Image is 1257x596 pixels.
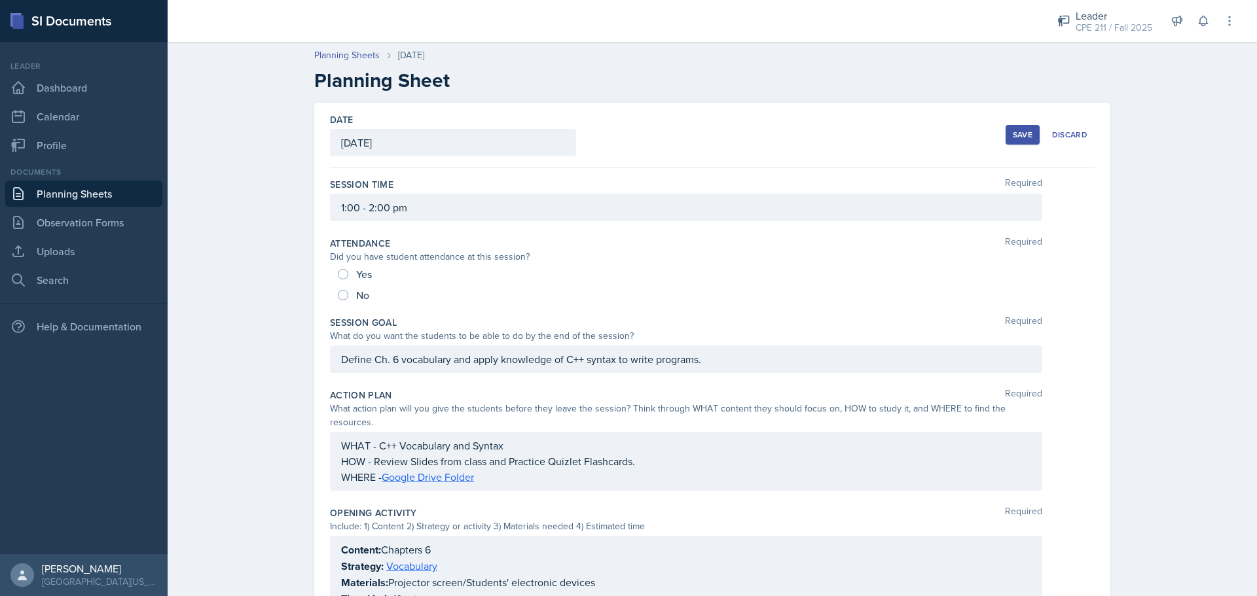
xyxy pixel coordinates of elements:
div: Include: 1) Content 2) Strategy or activity 3) Materials needed 4) Estimated time [330,519,1042,533]
p: Define Ch. 6 vocabulary and apply knowledge of C++ syntax to write programs. [341,351,1031,367]
a: Calendar [5,103,162,130]
span: Required [1005,178,1042,191]
div: [DATE] [398,48,424,62]
h2: Planning Sheet [314,69,1110,92]
div: What do you want the students to be able to do by the end of the session? [330,329,1042,343]
label: Attendance [330,237,391,250]
div: Did you have student attendance at this session? [330,250,1042,264]
div: What action plan will you give the students before they leave the session? Think through WHAT con... [330,402,1042,429]
a: Planning Sheets [314,48,380,62]
a: Dashboard [5,75,162,101]
label: Session Time [330,178,393,191]
p: WHAT - C++ Vocabulary and Syntax [341,438,1031,453]
div: Documents [5,166,162,178]
p: 1:00 - 2:00 pm [341,200,1031,215]
span: No [356,289,369,302]
p: HOW - Review Slides from class and Practice Quizlet Flashcards. [341,453,1031,469]
label: Session Goal [330,316,397,329]
div: [GEOGRAPHIC_DATA][US_STATE] in [GEOGRAPHIC_DATA] [42,575,157,588]
a: Uploads [5,238,162,264]
div: Leader [5,60,162,72]
span: Required [1005,389,1042,402]
p: Projector screen/Students' electronic devices [341,574,1031,591]
a: Observation Forms [5,209,162,236]
div: [PERSON_NAME] [42,562,157,575]
a: Planning Sheets [5,181,162,207]
a: Google Drive Folder [382,470,474,484]
strong: Content: [341,542,381,557]
button: Save [1006,125,1040,145]
label: Opening Activity [330,506,417,519]
div: Leader [1076,8,1152,24]
a: Vocabulary [386,559,437,573]
div: Save [1013,130,1032,140]
span: Yes [356,268,372,281]
span: Required [1005,506,1042,519]
label: Date [330,113,353,126]
div: CPE 211 / Fall 2025 [1076,21,1152,35]
div: Help & Documentation [5,313,162,340]
a: Profile [5,132,162,158]
span: Required [1005,237,1042,250]
div: Discard [1052,130,1087,140]
button: Discard [1045,125,1095,145]
strong: Strategy: [341,559,384,574]
label: Action Plan [330,389,392,402]
strong: Materials: [341,575,388,590]
a: Search [5,267,162,293]
span: Required [1005,316,1042,329]
p: WHERE - [341,469,1031,485]
p: Chapters 6 [341,542,1031,558]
